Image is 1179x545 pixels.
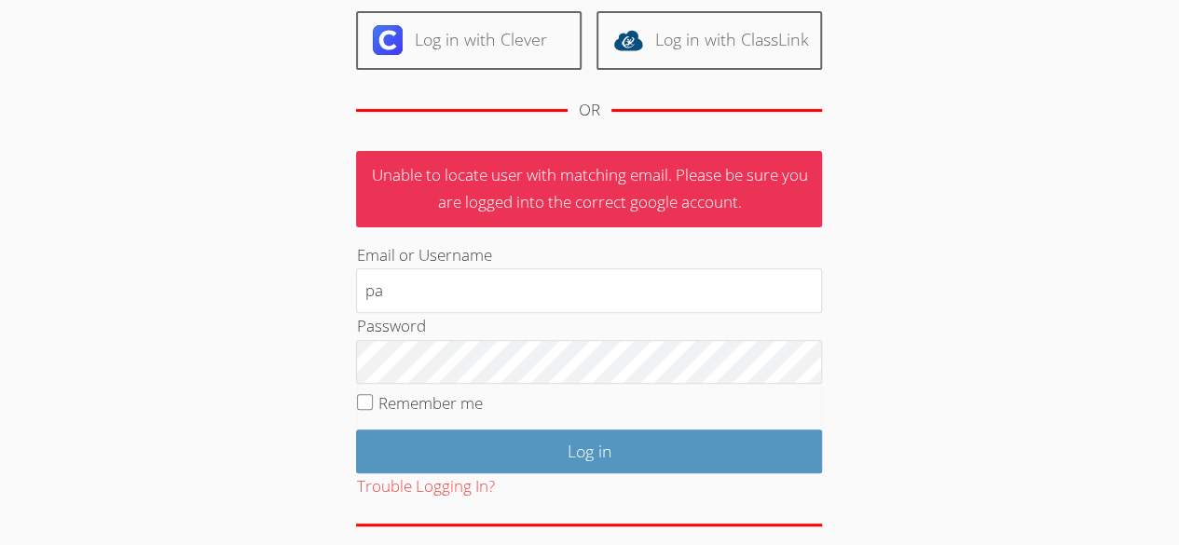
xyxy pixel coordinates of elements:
a: Log in with Clever [356,11,582,70]
label: Password [356,315,425,336]
p: Unable to locate user with matching email. Please be sure you are logged into the correct google ... [356,151,822,227]
img: clever-logo-6eab21bc6e7a338710f1a6ff85c0baf02591cd810cc4098c63d3a4b26e2feb20.svg [373,25,403,55]
button: Trouble Logging In? [356,473,494,500]
label: Remember me [378,392,483,414]
input: Log in [356,429,822,473]
label: Email or Username [356,244,491,266]
a: Log in with ClassLink [596,11,822,70]
img: classlink-logo-d6bb404cc1216ec64c9a2012d9dc4662098be43eaf13dc465df04b49fa7ab582.svg [613,25,643,55]
div: OR [579,97,600,124]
